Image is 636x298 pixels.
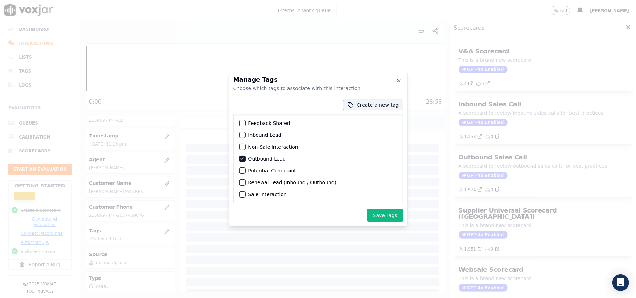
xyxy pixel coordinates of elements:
button: Save Tags [367,209,403,222]
label: Inbound Lead [248,133,282,137]
label: Non-Sale Interaction [248,144,298,149]
label: Feedback Shared [248,121,290,126]
div: Open Intercom Messenger [612,274,629,291]
label: Outbound Lead [248,156,286,161]
button: Create a new tag [343,100,403,110]
label: Potential Complaint [248,168,296,173]
div: Choose which tags to associate with this interaction [233,85,403,92]
label: Sale Interaction [248,192,287,197]
label: Renewal Lead (Inbound / Outbound) [248,180,337,185]
h2: Manage Tags [233,76,403,83]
